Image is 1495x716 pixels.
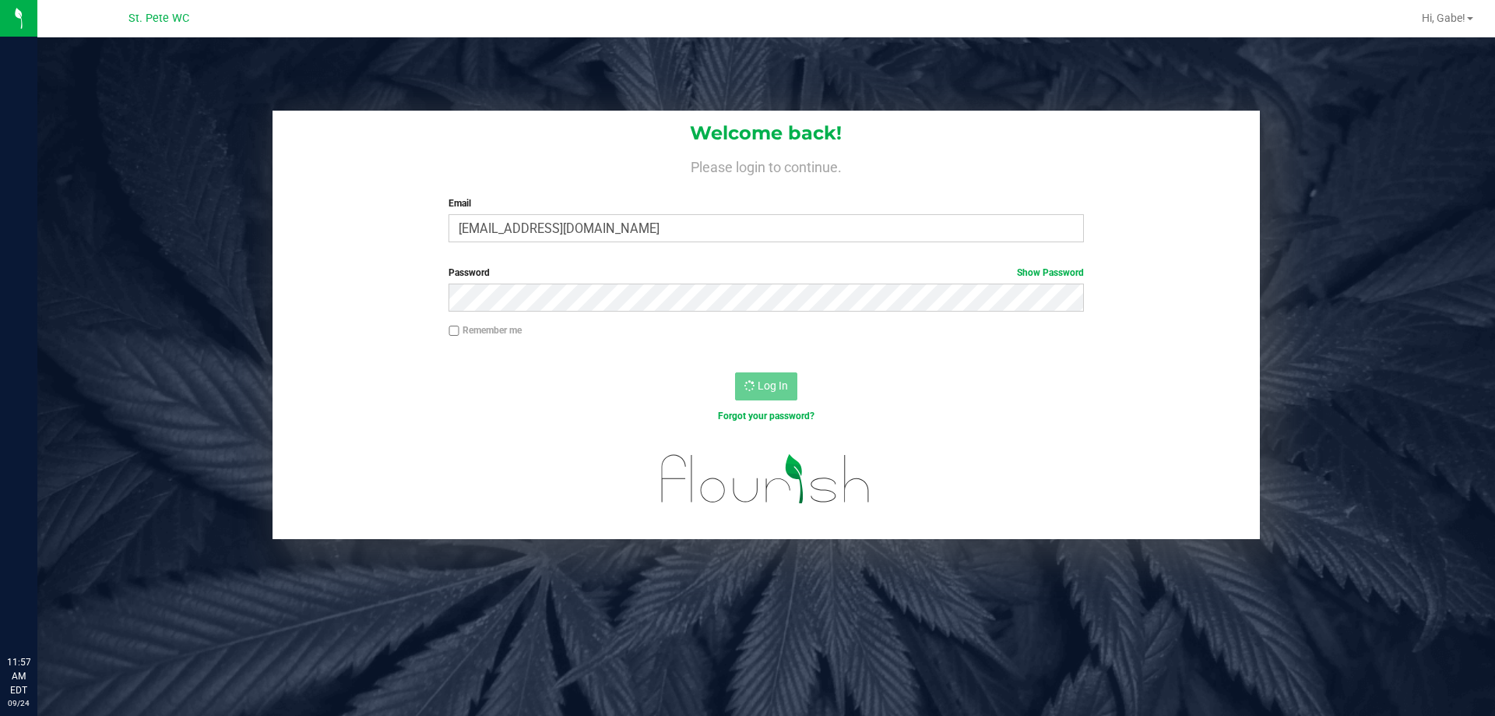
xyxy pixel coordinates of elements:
[642,439,889,519] img: flourish_logo.svg
[448,326,459,337] input: Remember me
[1422,12,1465,24] span: Hi, Gabe!
[273,156,1260,175] h4: Please login to continue.
[735,372,797,400] button: Log In
[448,196,1083,210] label: Email
[1017,267,1084,278] a: Show Password
[273,123,1260,143] h1: Welcome back!
[7,697,30,709] p: 09/24
[448,267,490,278] span: Password
[7,655,30,697] p: 11:57 AM EDT
[718,411,814,421] a: Forgot your password?
[128,12,189,25] span: St. Pete WC
[448,323,522,337] label: Remember me
[758,379,788,392] span: Log In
